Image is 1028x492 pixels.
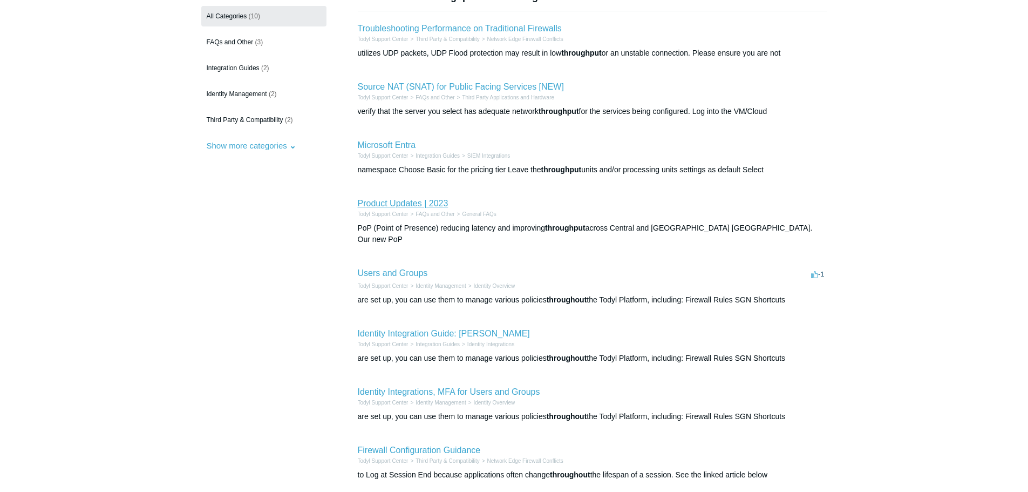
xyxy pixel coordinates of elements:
a: Identity Integrations, MFA for Users and Groups [358,387,540,396]
li: Todyl Support Center [358,399,409,407]
div: are set up, you can use them to manage various policies the Todyl Platform, including: Firewall R... [358,353,827,364]
li: Integration Guides [408,340,460,348]
li: Third Party Applications and Hardware [455,93,554,102]
span: (2) [285,116,293,124]
li: Third Party & Compatibility [408,35,479,43]
a: Identity Integrations [467,341,514,347]
a: Third Party & Compatibility [416,36,479,42]
div: are set up, you can use them to manage various policies the Todyl Platform, including: Firewall R... [358,411,827,422]
li: General FAQs [455,210,496,218]
a: Integration Guides [416,341,460,347]
div: utilizes UDP packets, UDP Flood protection may result in low or an unstable connection. Please en... [358,48,827,59]
a: Identity Integration Guide: [PERSON_NAME] [358,329,530,338]
a: SIEM Integrations [467,153,510,159]
a: Source NAT (SNAT) for Public Facing Services [NEW] [358,82,564,91]
a: Identity Management [416,400,466,406]
em: throughput [539,107,579,116]
a: Identity Management (2) [201,84,326,104]
li: Todyl Support Center [358,282,409,290]
span: (2) [261,64,269,72]
span: (10) [249,12,260,20]
em: throughout [547,295,587,304]
a: Third Party & Compatibility (2) [201,110,326,130]
li: Integration Guides [408,152,460,160]
div: PoP (Point of Presence) reducing latency and improving across Central and [GEOGRAPHIC_DATA] [GEOG... [358,223,827,245]
a: Third Party & Compatibility [416,458,479,464]
span: (2) [269,90,277,98]
a: Microsoft Entra [358,140,416,150]
li: FAQs and Other [408,210,454,218]
span: FAQs and Other [207,38,254,46]
em: throughout [547,354,587,362]
span: All Categories [207,12,247,20]
a: Troubleshooting Performance on Traditional Firewalls [358,24,562,33]
li: Identity Management [408,282,466,290]
em: throughput [561,49,602,57]
a: Users and Groups [358,268,428,278]
li: Todyl Support Center [358,457,409,465]
li: Network Edge Firewall Conflicts [480,35,563,43]
li: Identity Management [408,399,466,407]
span: -1 [811,270,825,278]
a: Todyl Support Center [358,95,409,100]
li: Todyl Support Center [358,152,409,160]
a: Firewall Configuration Guidance [358,446,481,455]
div: verify that the server you select has adequate network for the services being configured. Log int... [358,106,827,117]
em: throughput [541,165,582,174]
a: Identity Overview [474,400,515,406]
em: throughout [550,470,590,479]
li: Network Edge Firewall Conflicts [480,457,563,465]
a: Integration Guides (2) [201,58,326,78]
li: Third Party & Compatibility [408,457,479,465]
div: namespace Choose Basic for the pricing tier Leave the units and/or processing units settings as d... [358,164,827,176]
button: Show more categories [201,136,302,156]
a: Todyl Support Center [358,341,409,347]
span: (3) [255,38,263,46]
a: All Categories (10) [201,6,326,26]
span: Integration Guides [207,64,260,72]
a: Todyl Support Center [358,458,409,464]
a: FAQs and Other [416,95,454,100]
a: FAQs and Other [416,211,454,217]
div: to Log at Session End because applications often change the lifespan of a session. See the linked... [358,469,827,481]
a: Todyl Support Center [358,36,409,42]
a: Identity Overview [474,283,515,289]
em: throughout [547,412,587,421]
a: Todyl Support Center [358,283,409,289]
a: Identity Management [416,283,466,289]
a: General FAQs [462,211,496,217]
a: Todyl Support Center [358,400,409,406]
a: FAQs and Other (3) [201,32,326,52]
a: Todyl Support Center [358,153,409,159]
a: Integration Guides [416,153,460,159]
a: Product Updates | 2023 [358,199,448,208]
li: Todyl Support Center [358,35,409,43]
li: Identity Overview [466,399,515,407]
span: Identity Management [207,90,267,98]
li: Identity Overview [466,282,515,290]
a: Network Edge Firewall Conflicts [487,458,563,464]
li: Todyl Support Center [358,93,409,102]
a: Todyl Support Center [358,211,409,217]
li: SIEM Integrations [460,152,510,160]
li: Todyl Support Center [358,210,409,218]
a: Third Party Applications and Hardware [462,95,554,100]
em: throughput [545,224,586,232]
li: Todyl Support Center [358,340,409,348]
li: Identity Integrations [460,340,514,348]
li: FAQs and Other [408,93,454,102]
div: are set up, you can use them to manage various policies the Todyl Platform, including: Firewall R... [358,294,827,306]
span: Third Party & Compatibility [207,116,283,124]
a: Network Edge Firewall Conflicts [487,36,563,42]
